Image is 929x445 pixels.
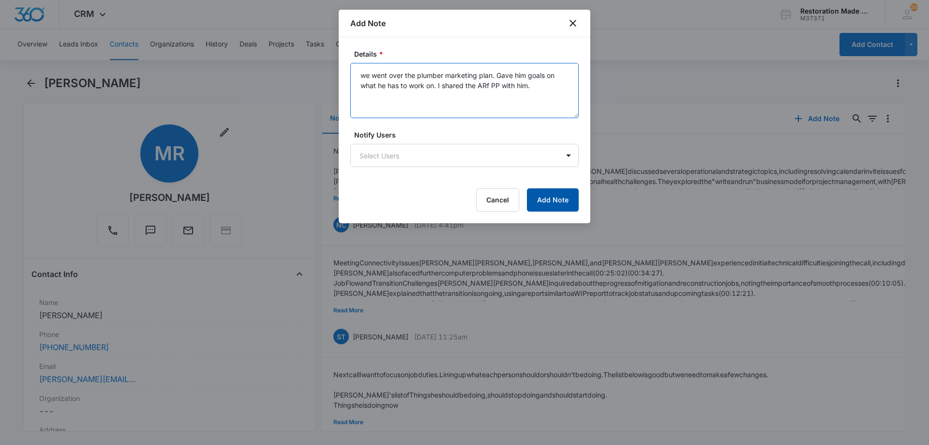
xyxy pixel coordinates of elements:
[354,49,583,59] label: Details
[350,63,579,118] textarea: we went over the plumber marketing plan. Gave him goals on what he has to work on. I shared the A...
[476,188,519,212] button: Cancel
[350,17,386,29] h1: Add Note
[354,130,583,140] label: Notify Users
[527,188,579,212] button: Add Note
[567,17,579,29] button: close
